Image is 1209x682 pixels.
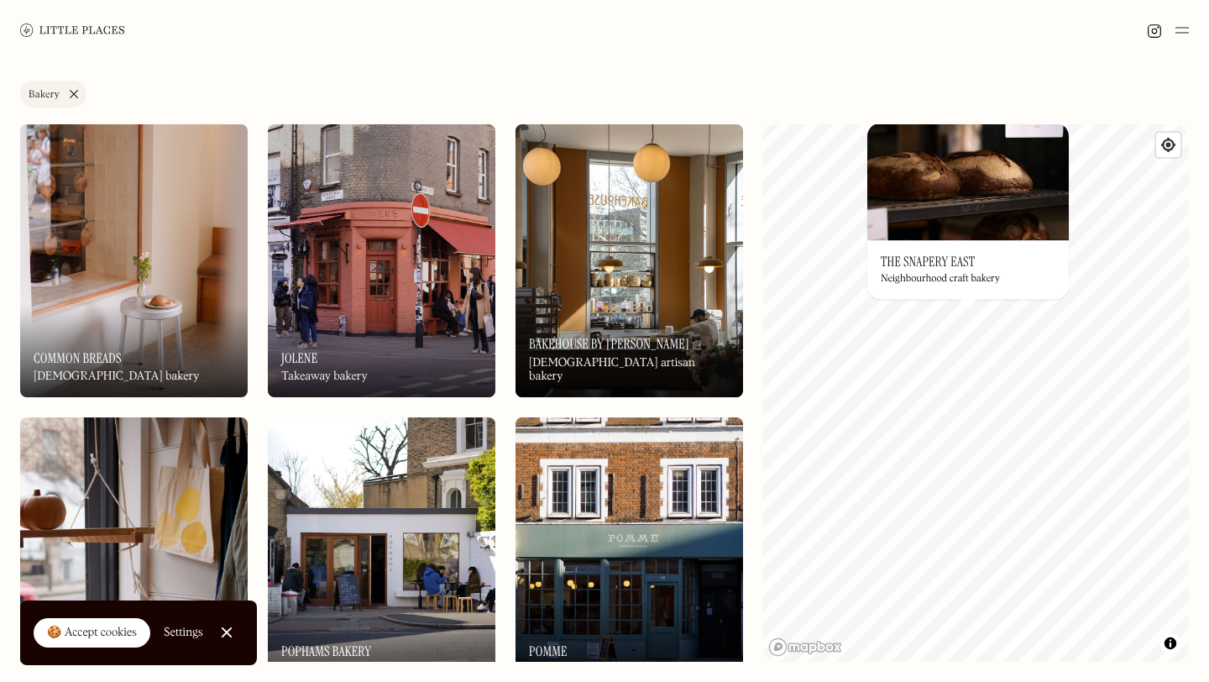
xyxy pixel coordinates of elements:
[34,350,122,366] h3: Common Breads
[529,356,730,385] div: [DEMOGRAPHIC_DATA] artisan bakery
[226,632,227,633] div: Close Cookie Popup
[20,124,248,397] a: Common BreadsCommon BreadsCommon Breads[DEMOGRAPHIC_DATA] bakery
[529,643,568,659] h3: Pomme
[20,81,86,108] a: Bakery
[881,274,1000,286] div: Neighbourhood craft bakery
[29,90,60,100] div: Bakery
[516,124,743,397] img: Bakehouse by Signorelli
[47,625,137,642] div: 🍪 Accept cookies
[281,370,368,384] div: Takeaway bakery
[867,123,1069,240] img: The Snapery East
[281,350,317,366] h3: Jolene
[881,254,975,270] h3: The Snapery East
[763,124,1189,662] canvas: Map
[268,124,495,397] a: Jolene Jolene JoleneTakeaway bakery
[268,124,495,397] img: Jolene
[34,618,150,648] a: 🍪 Accept cookies
[164,627,203,638] div: Settings
[210,616,243,649] a: Close Cookie Popup
[20,124,248,397] img: Common Breads
[164,614,203,652] a: Settings
[768,637,842,657] a: Mapbox homepage
[867,123,1069,299] a: The Snapery EastThe Snapery EastThe Snapery EastNeighbourhood craft bakery
[1160,633,1180,653] button: Toggle attribution
[529,336,689,352] h3: Bakehouse by [PERSON_NAME]
[1165,634,1175,653] span: Toggle attribution
[516,124,743,397] a: Bakehouse by SignorelliBakehouse by SignorelliBakehouse by [PERSON_NAME][DEMOGRAPHIC_DATA] artisa...
[34,370,199,384] div: [DEMOGRAPHIC_DATA] bakery
[1156,133,1180,157] button: Find my location
[281,643,371,659] h3: Pophams Bakery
